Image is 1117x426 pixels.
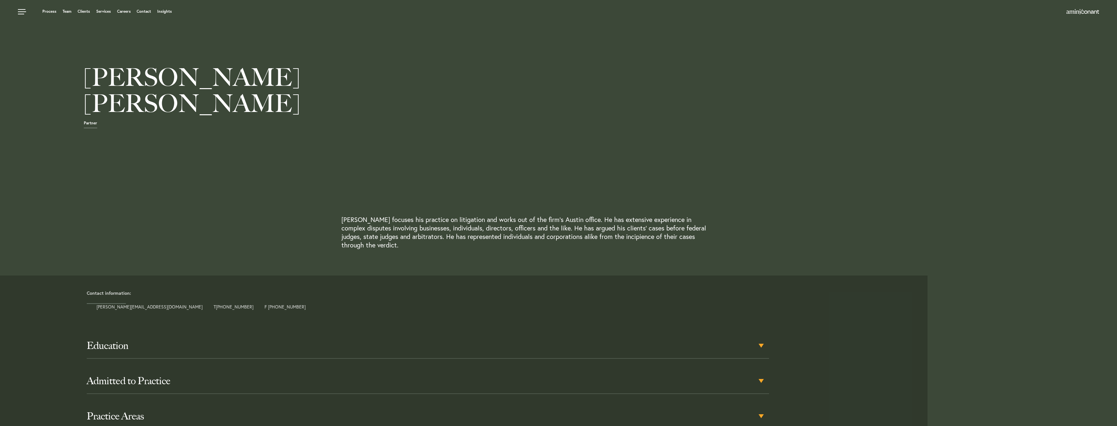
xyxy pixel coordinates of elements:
[42,9,56,13] a: Process
[87,410,769,422] h3: Practice Areas
[63,9,71,13] a: Team
[1066,9,1099,14] img: Amini & Conant
[96,9,111,13] a: Services
[157,9,172,13] a: Insights
[87,340,769,352] h3: Education
[137,9,151,13] a: Contact
[78,9,90,13] a: Clients
[214,305,253,309] span: T
[87,375,769,387] h3: Admitted to Practice
[117,9,131,13] a: Careers
[87,290,131,296] strong: Contact information:
[216,304,253,310] a: [PHONE_NUMBER]
[84,121,97,128] span: Partner
[341,215,717,249] p: [PERSON_NAME] focuses his practice on litigation and works out of the firm’s Austin office. He ha...
[1066,9,1099,15] a: Home
[97,304,203,310] a: [PERSON_NAME][EMAIL_ADDRESS][DOMAIN_NAME]
[264,305,306,309] span: F [PHONE_NUMBER]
